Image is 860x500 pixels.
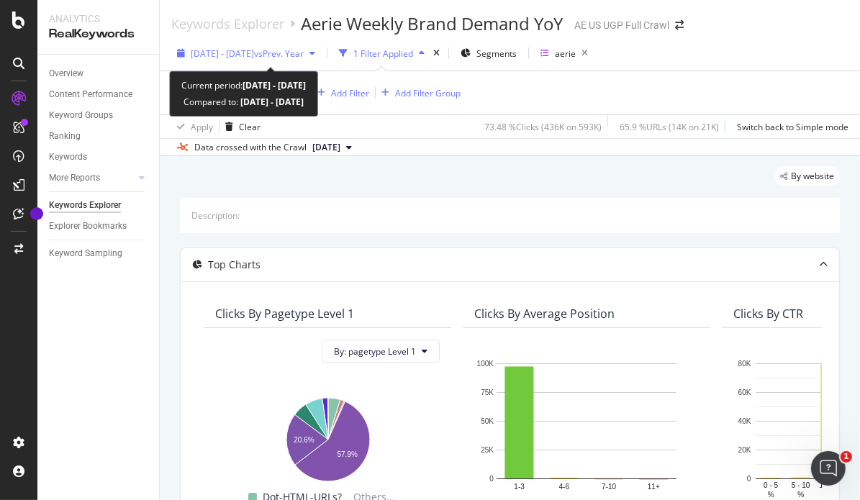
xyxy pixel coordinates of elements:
[797,491,804,499] text: %
[648,483,660,491] text: 11+
[181,77,306,94] div: Current period:
[49,66,149,81] a: Overview
[49,129,149,144] a: Ranking
[841,451,852,463] span: 1
[49,108,113,123] div: Keyword Groups
[171,42,321,65] button: [DATE] - [DATE]vsPrev. Year
[731,115,848,138] button: Switch back to Simple mode
[738,446,751,454] text: 20K
[535,42,594,65] button: aerie
[791,172,834,181] span: By website
[322,340,440,363] button: By: pagetype Level 1
[333,42,430,65] button: 1 Filter Applied
[191,209,240,222] div: Description:
[738,388,751,396] text: 60K
[675,20,684,30] div: arrow-right-arrow-left
[481,417,494,425] text: 50K
[219,115,261,138] button: Clear
[49,219,127,234] div: Explorer Bookmarks
[477,360,494,368] text: 100K
[49,108,149,123] a: Keyword Groups
[184,94,304,110] div: Compared to:
[768,491,774,499] text: %
[331,87,369,99] div: Add Filter
[811,451,846,486] iframe: Intercom live chat
[49,12,148,26] div: Analytics
[49,66,83,81] div: Overview
[738,417,751,425] text: 40K
[49,246,122,261] div: Keyword Sampling
[208,258,261,272] div: Top Charts
[49,26,148,42] div: RealKeywords
[312,141,340,154] span: 2024 May. 17th
[733,306,803,321] div: Clicks By CTR
[215,391,440,483] svg: A chart.
[737,121,848,133] div: Switch back to Simple mode
[602,483,616,491] text: 7-10
[774,166,840,186] div: legacy label
[476,47,517,60] span: Segments
[484,121,602,133] div: 73.48 % Clicks ( 436K on 593K )
[30,207,43,220] div: Tooltip anchor
[49,150,149,165] a: Keywords
[574,18,669,32] div: AE US UGP Full Crawl
[171,115,213,138] button: Apply
[49,150,87,165] div: Keywords
[747,475,751,483] text: 0
[334,345,416,358] span: By: pagetype Level 1
[620,121,719,133] div: 65.9 % URLs ( 14K on 21K )
[337,450,357,458] text: 57.9%
[738,360,751,368] text: 80K
[49,87,149,102] a: Content Performance
[49,171,100,186] div: More Reports
[215,306,354,321] div: Clicks By pagetype Level 1
[430,46,443,60] div: times
[353,47,413,60] div: 1 Filter Applied
[489,475,494,483] text: 0
[243,79,306,91] b: [DATE] - [DATE]
[191,121,213,133] div: Apply
[474,306,615,321] div: Clicks By Average Position
[254,47,304,60] span: vs Prev. Year
[792,481,810,489] text: 5 - 10
[49,198,149,213] a: Keywords Explorer
[191,47,254,60] span: [DATE] - [DATE]
[301,12,563,36] div: Aerie Weekly Brand Demand YoY
[49,198,121,213] div: Keywords Explorer
[376,84,461,101] button: Add Filter Group
[481,446,494,454] text: 25K
[49,129,81,144] div: Ranking
[294,435,314,443] text: 20.6%
[49,246,149,261] a: Keyword Sampling
[49,87,132,102] div: Content Performance
[555,47,576,60] div: aerie
[49,219,149,234] a: Explorer Bookmarks
[171,16,284,32] a: Keywords Explorer
[514,483,525,491] text: 1-3
[559,483,570,491] text: 4-6
[481,388,494,396] text: 75K
[312,84,369,101] button: Add Filter
[307,139,358,156] button: [DATE]
[395,87,461,99] div: Add Filter Group
[764,481,778,489] text: 0 - 5
[49,171,135,186] a: More Reports
[194,141,307,154] div: Data crossed with the Crawl
[455,42,522,65] button: Segments
[238,96,304,108] b: [DATE] - [DATE]
[239,121,261,133] div: Clear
